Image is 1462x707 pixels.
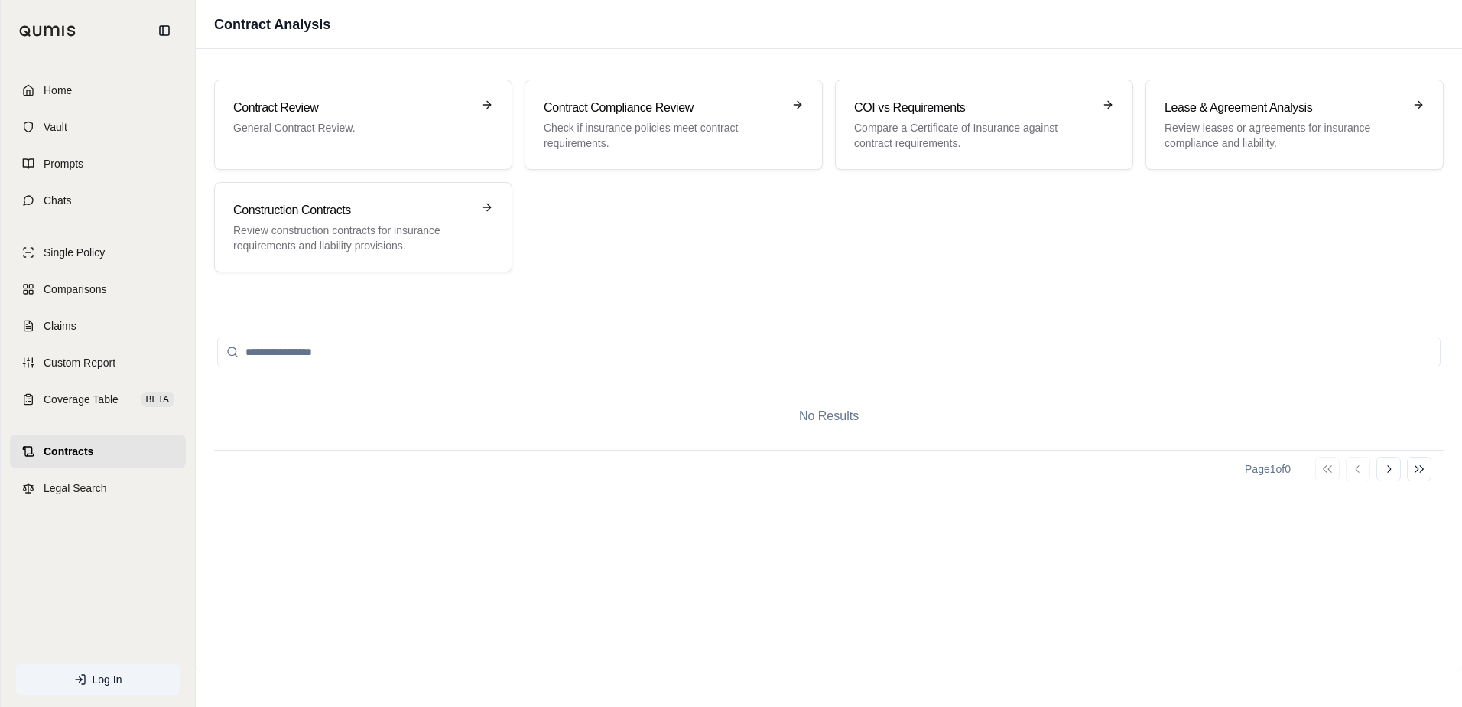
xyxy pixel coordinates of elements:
[19,25,76,37] img: Qumis Logo
[44,355,115,370] span: Custom Report
[10,346,186,380] a: Custom Report
[1245,461,1291,477] div: Page 1 of 0
[44,282,106,297] span: Comparisons
[152,18,177,43] button: Collapse sidebar
[1165,99,1403,117] h3: Lease & Agreement Analysis
[233,99,472,117] h3: Contract Review
[854,99,1093,117] h3: COI vs Requirements
[10,383,186,416] a: Coverage TableBETA
[44,318,76,334] span: Claims
[44,119,67,135] span: Vault
[44,83,72,98] span: Home
[10,309,186,343] a: Claims
[10,471,186,505] a: Legal Search
[544,99,782,117] h3: Contract Compliance Review
[233,223,472,253] p: Review construction contracts for insurance requirements and liability provisions.
[44,392,119,407] span: Coverage Table
[44,481,107,496] span: Legal Search
[10,236,186,269] a: Single Policy
[10,73,186,107] a: Home
[44,245,105,260] span: Single Policy
[44,444,93,459] span: Contracts
[544,120,782,151] p: Check if insurance policies meet contract requirements.
[10,272,186,306] a: Comparisons
[10,184,186,217] a: Chats
[214,383,1444,450] div: No Results
[233,120,472,135] p: General Contract Review.
[10,110,186,144] a: Vault
[44,193,72,208] span: Chats
[1165,120,1403,151] p: Review leases or agreements for insurance compliance and liability.
[233,201,472,220] h3: Construction Contracts
[16,664,180,695] a: Log In
[214,14,330,35] h1: Contract Analysis
[854,120,1093,151] p: Compare a Certificate of Insurance against contract requirements.
[44,156,83,171] span: Prompts
[93,672,122,687] span: Log In
[141,392,174,407] span: BETA
[10,147,186,181] a: Prompts
[10,435,186,468] a: Contracts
